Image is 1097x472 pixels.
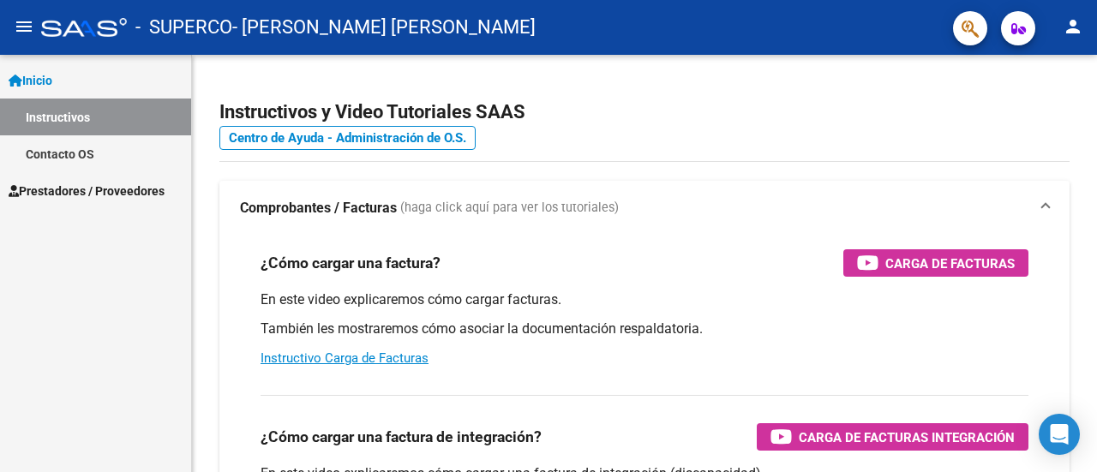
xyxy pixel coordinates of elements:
[9,182,165,200] span: Prestadores / Proveedores
[14,16,34,37] mat-icon: menu
[261,350,429,366] a: Instructivo Carga de Facturas
[261,425,542,449] h3: ¿Cómo cargar una factura de integración?
[219,181,1070,236] mat-expansion-panel-header: Comprobantes / Facturas (haga click aquí para ver los tutoriales)
[885,253,1015,274] span: Carga de Facturas
[261,251,441,275] h3: ¿Cómo cargar una factura?
[843,249,1028,277] button: Carga de Facturas
[400,199,619,218] span: (haga click aquí para ver los tutoriales)
[232,9,536,46] span: - [PERSON_NAME] [PERSON_NAME]
[219,126,476,150] a: Centro de Ayuda - Administración de O.S.
[799,427,1015,448] span: Carga de Facturas Integración
[219,96,1070,128] h2: Instructivos y Video Tutoriales SAAS
[261,320,1028,338] p: También les mostraremos cómo asociar la documentación respaldatoria.
[1063,16,1083,37] mat-icon: person
[135,9,232,46] span: - SUPERCO
[240,199,397,218] strong: Comprobantes / Facturas
[9,71,52,90] span: Inicio
[261,290,1028,309] p: En este video explicaremos cómo cargar facturas.
[1039,414,1080,455] div: Open Intercom Messenger
[757,423,1028,451] button: Carga de Facturas Integración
